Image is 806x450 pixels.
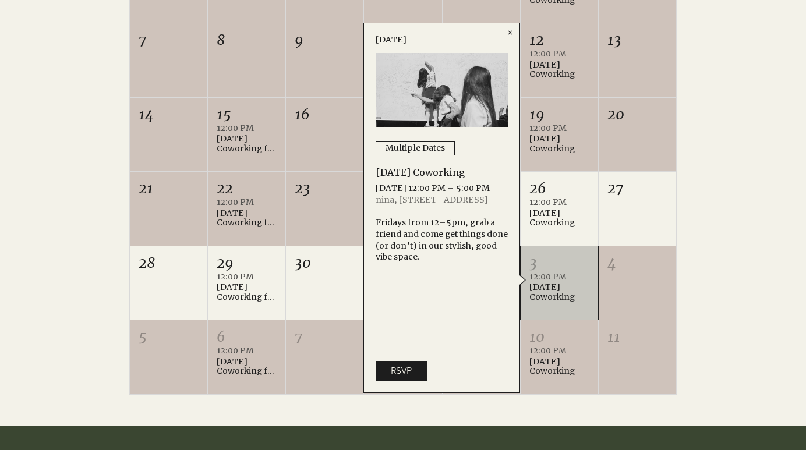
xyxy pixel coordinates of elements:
[139,30,199,50] div: 7
[391,364,412,377] span: RSVP
[376,53,508,127] img: Friday Coworking
[529,134,589,154] div: [DATE] Coworking
[607,179,667,199] div: 27
[529,30,589,50] div: 12
[295,105,355,125] div: 16
[529,253,589,273] div: 3
[529,197,589,208] div: 12:00 PM
[217,357,277,377] div: [DATE] Coworking for Writers
[529,179,589,199] div: 26
[295,30,355,50] div: 9
[529,123,589,134] div: 12:00 PM
[139,253,199,273] div: 28
[217,345,277,357] div: 12:00 PM
[607,327,667,347] div: 11
[386,143,445,154] div: Multiple Dates
[217,327,277,347] div: 6
[217,123,277,134] div: 12:00 PM
[529,357,589,377] div: [DATE] Coworking
[295,327,355,347] div: 7
[376,217,508,263] div: Fridays from 12–5pm, grab a friend and come get things done (or don’t) in our stylish, good-vibe ...
[376,183,508,194] div: [DATE] 12:00 PM – 5:00 PM
[376,361,427,381] a: RSVP
[376,166,465,178] a: [DATE] Coworking
[217,105,277,125] div: 15
[607,105,667,125] div: 20
[139,179,199,199] div: 21
[376,34,406,46] div: [DATE]
[217,271,277,283] div: 12:00 PM
[217,179,277,199] div: 22
[529,48,589,60] div: 12:00 PM
[607,253,667,273] div: 4
[217,197,277,208] div: 12:00 PM
[529,105,589,125] div: 19
[607,30,667,50] div: 13
[529,60,589,80] div: [DATE] Coworking
[529,345,589,357] div: 12:00 PM
[217,253,277,273] div: 29
[217,282,277,302] div: [DATE] Coworking for Writers
[295,179,355,199] div: 23
[295,253,355,273] div: 30
[217,30,277,50] div: 8
[376,194,508,206] div: nina, [STREET_ADDRESS]
[139,105,199,125] div: 14
[529,282,589,302] div: [DATE] Coworking
[529,271,589,283] div: 12:00 PM
[217,208,277,228] div: [DATE] Coworking for Writers
[529,327,589,347] div: 10
[505,28,515,40] div: Close
[139,327,199,347] div: 5
[217,134,277,154] div: [DATE] Coworking for Writers
[529,208,589,228] div: [DATE] Coworking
